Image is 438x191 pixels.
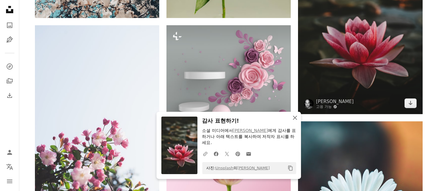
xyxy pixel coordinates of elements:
[304,99,314,109] img: Zoltan Tasi의 프로필로 이동
[4,175,16,187] button: 메뉴
[233,128,268,133] a: [PERSON_NAME]
[237,166,270,170] a: [PERSON_NAME]
[316,99,354,105] a: [PERSON_NAME]
[4,146,16,158] a: 로그인 / 가입
[298,18,422,23] a: 분홍색과 흰색 연꽃
[316,105,354,109] a: 고용 가능
[211,148,222,160] a: Facebook에 공유
[285,163,296,173] button: 클립보드에 복사하기
[166,25,291,130] img: 종이 아트 파스텔 컬러 꽃 추상 배경, 3d 렌더링이 있는 연단 디스플레이 디자인.
[243,148,254,160] a: 이메일로 공유에 공유
[166,75,291,80] a: 종이 아트 파스텔 컬러 꽃 추상 배경, 3d 렌더링이 있는 연단 디스플레이 디자인.
[4,89,16,102] a: 다운로드 내역
[4,61,16,73] a: 탐색
[4,19,16,31] a: 사진
[202,128,296,146] p: 소셜 미디어에서 에게 감사를 표하거나 아래 텍스트를 복사하여 저작자 표시를 하세요.
[216,166,233,170] a: Unsplash
[405,99,417,108] a: 다운로드
[4,161,16,173] button: 언어
[4,4,16,17] a: 홈 — Unsplash
[203,163,270,173] span: 사진: 의
[4,75,16,87] a: 컬렉션
[4,34,16,46] a: 일러스트
[232,148,243,160] a: Pinterest에 공유
[222,148,232,160] a: Twitter에 공유
[202,117,296,125] h3: 감사 표현하기!
[35,116,159,121] a: 흰색과 분홍색 꽃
